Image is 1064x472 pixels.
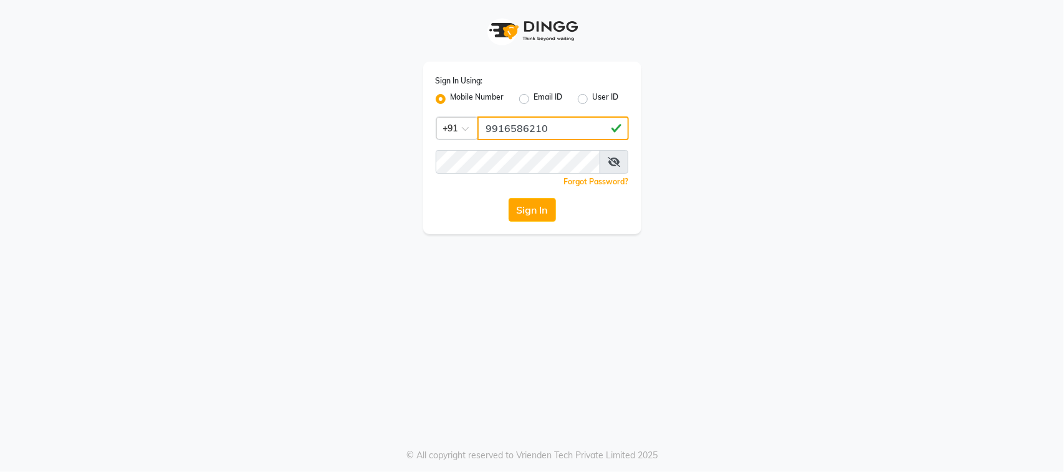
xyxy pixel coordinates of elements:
[534,92,563,106] label: Email ID
[451,92,504,106] label: Mobile Number
[482,12,582,49] img: logo1.svg
[564,177,629,186] a: Forgot Password?
[436,150,600,174] input: Username
[477,116,629,140] input: Username
[593,92,619,106] label: User ID
[509,198,556,222] button: Sign In
[436,75,483,87] label: Sign In Using:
